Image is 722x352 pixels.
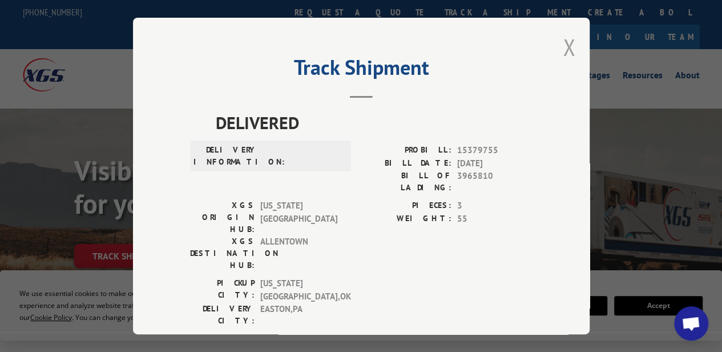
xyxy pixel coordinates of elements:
label: PIECES: [361,199,451,213]
span: [US_STATE][GEOGRAPHIC_DATA] [260,199,337,235]
label: PROBILL: [361,144,451,157]
span: [US_STATE][GEOGRAPHIC_DATA] , OK [260,277,337,303]
label: WEIGHT: [361,212,451,225]
h2: Track Shipment [190,59,533,81]
label: DELIVERY INFORMATION: [193,144,258,168]
span: EASTON , PA [260,303,337,327]
span: 3 [457,199,533,213]
span: 15379755 [457,144,533,157]
label: BILL OF LADING: [361,170,451,194]
span: 55 [457,212,533,225]
span: [DATE] [457,157,533,170]
span: DELIVERED [216,110,533,135]
label: PICKUP CITY: [190,277,255,303]
div: Open chat [674,306,708,341]
span: 3965810 [457,170,533,194]
label: DELIVERY CITY: [190,303,255,327]
label: XGS DESTINATION HUB: [190,235,255,271]
label: BILL DATE: [361,157,451,170]
button: Close modal [563,32,575,62]
span: ALLENTOWN [260,235,337,271]
label: XGS ORIGIN HUB: [190,199,255,235]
